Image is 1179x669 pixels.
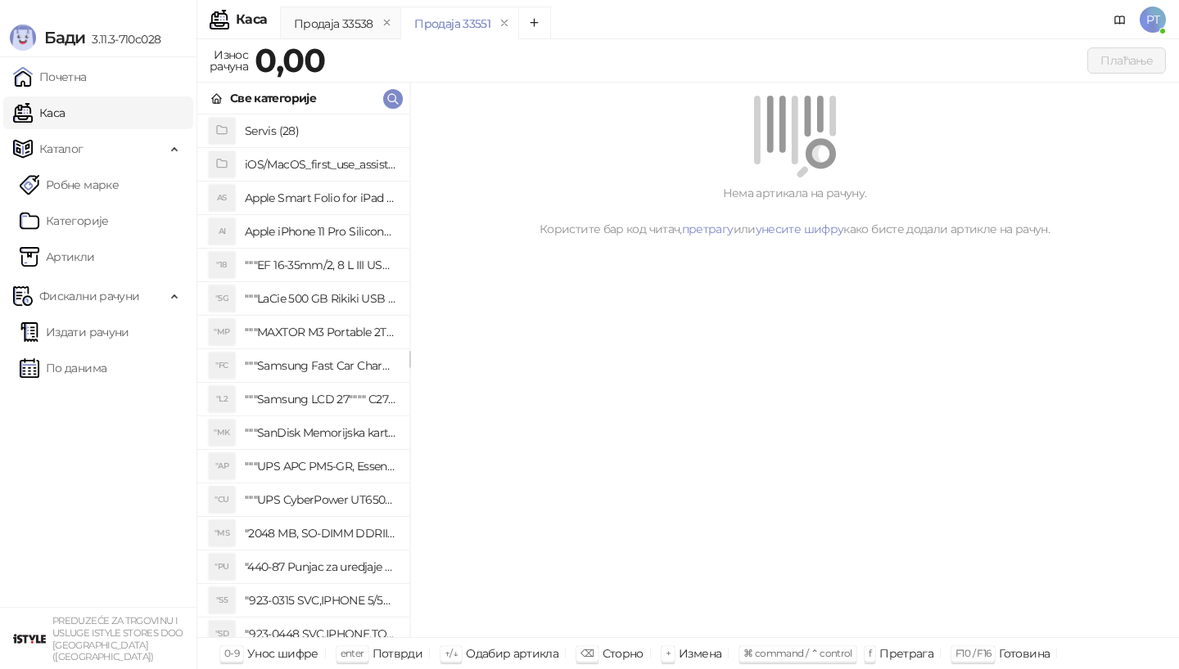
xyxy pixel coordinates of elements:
[245,487,396,513] h4: """UPS CyberPower UT650EG, 650VA/360W , line-int., s_uko, desktop"""
[209,185,235,211] div: AS
[10,25,36,51] img: Logo
[1107,7,1133,33] a: Документација
[230,89,316,107] div: Све категорије
[666,647,671,659] span: +
[44,28,85,47] span: Бади
[494,16,515,30] button: remove
[20,352,106,384] a: По данима
[445,647,458,659] span: ↑/↓
[373,643,423,664] div: Потврди
[1087,47,1166,74] button: Плаћање
[209,420,235,446] div: "MK
[52,615,183,662] small: PREDUZEĆE ZA TRGOVINU I USLUGE ISTYLE STORES DOO [GEOGRAPHIC_DATA] ([GEOGRAPHIC_DATA])
[245,386,396,412] h4: """Samsung LCD 27"""" C27F390FHUXEN"""
[209,319,235,345] div: "MP
[20,316,129,348] a: Издати рачуни
[206,44,251,77] div: Износ рачуна
[245,420,396,446] h4: """SanDisk Memorijska kartica 256GB microSDXC sa SD adapterom SDSQXA1-256G-GN6MA - Extreme PLUS, ...
[245,151,396,177] h4: iOS/MacOS_first_use_assistance (4)
[466,643,558,664] div: Одабир артикла
[682,222,734,236] a: претрагу
[245,218,396,245] h4: Apple iPhone 11 Pro Silicone Case - Black
[999,643,1050,664] div: Готовина
[209,587,235,613] div: "S5
[245,252,396,278] h4: """EF 16-35mm/2, 8 L III USM"""
[209,453,235,479] div: "AP
[1140,7,1166,33] span: PT
[247,643,318,664] div: Унос шифре
[245,118,396,144] h4: Servis (28)
[245,621,396,647] h4: "923-0448 SVC,IPHONE,TOURQUE DRIVER KIT .65KGF- CM Šrafciger "
[197,114,409,637] div: grid
[245,453,396,479] h4: """UPS APC PM5-GR, Essential Surge Arrest,5 utic_nica"""
[209,252,235,278] div: "18
[245,352,396,379] h4: """Samsung Fast Car Charge Adapter, brzi auto punja_, boja crna"""
[245,587,396,613] h4: "923-0315 SVC,IPHONE 5/5S BATTERY REMOVAL TRAY Držač za iPhone sa kojim se otvara display
[85,32,160,47] span: 3.11.3-710c028
[209,621,235,647] div: "SD
[245,520,396,546] h4: "2048 MB, SO-DIMM DDRII, 667 MHz, Napajanje 1,8 0,1 V, Latencija CL5"
[13,97,65,129] a: Каса
[245,185,396,211] h4: Apple Smart Folio for iPad mini (A17 Pro) - Sage
[377,16,398,30] button: remove
[518,7,551,39] button: Add tab
[209,218,235,245] div: AI
[603,643,644,664] div: Сторно
[955,647,991,659] span: F10 / F16
[255,40,325,80] strong: 0,00
[245,319,396,345] h4: """MAXTOR M3 Portable 2TB 2.5"""" crni eksterni hard disk HX-M201TCB/GM"""
[236,13,267,26] div: Каса
[209,487,235,513] div: "CU
[209,520,235,546] div: "MS
[13,61,87,93] a: Почетна
[756,222,844,236] a: унесите шифру
[245,554,396,580] h4: "440-87 Punjac za uredjaje sa micro USB portom 4/1, Stand."
[20,204,109,237] a: Категорије
[430,184,1159,238] div: Нема артикала на рачуну. Користите бар код читач, или како бисте додали артикле на рачун.
[341,647,364,659] span: enter
[869,647,871,659] span: f
[20,168,119,201] a: Робне марке
[20,240,95,273] a: ArtikliАртикли
[679,643,721,664] div: Измена
[39,132,84,165] span: Каталог
[209,285,235,312] div: "5G
[294,15,373,33] div: Продаја 33538
[224,647,239,659] span: 0-9
[13,622,46,655] img: 64x64-companyLogo-77b92cf4-9946-4f36-9751-bf7bb5fd2c7d.png
[414,15,490,33] div: Продаја 33551
[743,647,852,659] span: ⌘ command / ⌃ control
[39,280,139,312] span: Фискални рачуни
[209,352,235,379] div: "FC
[209,554,235,580] div: "PU
[879,643,933,664] div: Претрага
[580,647,594,659] span: ⌫
[209,386,235,412] div: "L2
[245,285,396,312] h4: """LaCie 500 GB Rikiki USB 3.0 / Ultra Compact & Resistant aluminum / USB 3.0 / 2.5"""""""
